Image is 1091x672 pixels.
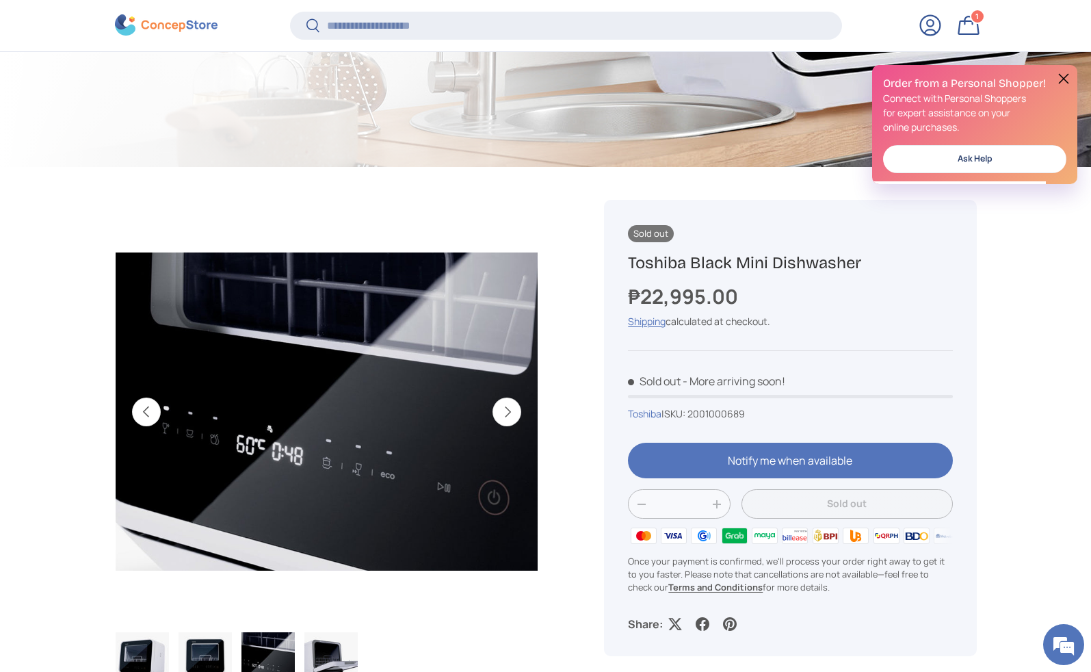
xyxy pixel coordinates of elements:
img: metrobank [932,526,962,546]
img: ubp [841,526,871,546]
a: Shipping [628,315,666,328]
img: billease [780,526,810,546]
h1: Toshiba Black Mini Dishwasher [628,253,952,274]
span: Sold out [628,225,674,242]
h2: Order from a Personal Shopper! [883,76,1066,91]
a: Ask Help [883,145,1066,173]
p: Connect with Personal Shoppers for expert assistance on your online purchases. [883,91,1066,134]
img: qrph [871,526,901,546]
span: Sold out [628,374,681,389]
img: ConcepStore [115,15,218,36]
img: bpi [811,526,841,546]
span: 1 [975,12,979,22]
a: Toshiba [628,407,661,420]
span: SKU: [664,407,685,420]
span: | [661,407,745,420]
p: - More arriving soon! [683,374,785,389]
p: Share: [628,616,663,632]
div: calculated at checkout. [628,314,952,328]
img: gcash [689,526,719,546]
img: bdo [902,526,932,546]
button: Sold out [741,489,952,519]
a: Terms and Conditions [668,581,763,593]
img: grabpay [719,526,749,546]
img: maya [750,526,780,546]
span: 2001000689 [687,407,745,420]
img: master [628,526,658,546]
strong: ₱22,995.00 [628,283,741,310]
p: Once your payment is confirmed, we'll process your order right away to get it to you faster. Plea... [628,555,952,595]
img: visa [659,526,689,546]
